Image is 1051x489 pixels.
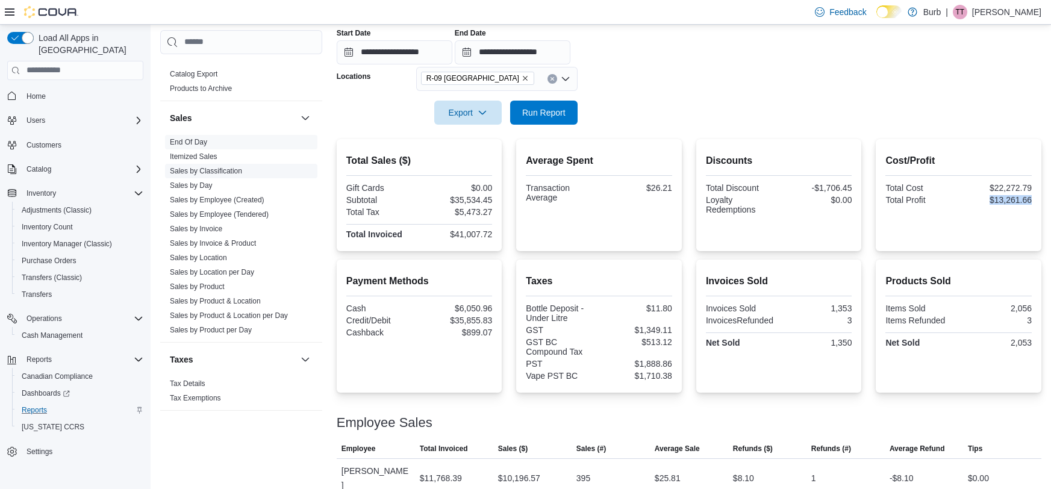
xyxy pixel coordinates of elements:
span: Cash Management [22,331,83,340]
span: Canadian Compliance [22,372,93,381]
div: $513.12 [602,337,672,347]
button: Products [298,43,313,57]
span: Sales by Location [170,253,227,263]
div: $0.00 [781,195,852,205]
button: Remove R-09 Tuscany Village from selection in this group [522,75,529,82]
span: Reports [22,352,143,367]
div: PST [526,359,596,369]
span: Catalog Export [170,69,217,79]
a: Home [22,89,51,104]
div: GST [526,325,596,335]
div: -$8.10 [890,471,914,485]
span: R-09 [GEOGRAPHIC_DATA] [426,72,519,84]
a: Sales by Employee (Tendered) [170,210,269,219]
span: Settings [27,447,52,456]
button: Settings [2,443,148,460]
span: Transfers (Classic) [22,273,82,282]
span: Operations [27,314,62,323]
div: $13,261.66 [961,195,1032,205]
span: Sales by Invoice [170,224,222,234]
a: Sales by Product [170,282,225,291]
span: Average Refund [890,444,945,453]
a: Dashboards [12,385,148,402]
div: $5,473.27 [422,207,492,217]
span: Refunds (#) [811,444,851,453]
span: Transfers [22,290,52,299]
label: End Date [455,28,486,38]
button: Reports [22,352,57,367]
label: Locations [337,72,371,81]
div: Total Profit [885,195,956,205]
span: Feedback [829,6,866,18]
input: Dark Mode [876,5,902,18]
span: Transfers [17,287,143,302]
p: [PERSON_NAME] [972,5,1041,19]
span: Transfers (Classic) [17,270,143,285]
div: -$1,706.45 [781,183,852,193]
a: [US_STATE] CCRS [17,420,89,434]
span: Adjustments (Classic) [17,203,143,217]
button: Operations [2,310,148,327]
h2: Invoices Sold [706,274,852,288]
div: Cash [346,304,417,313]
span: Sales ($) [498,444,528,453]
button: Clear input [547,74,557,84]
span: Sales by Location per Day [170,267,254,277]
div: 1,353 [781,304,852,313]
div: $11.80 [602,304,672,313]
span: Dashboards [22,388,70,398]
span: Sales by Employee (Created) [170,195,264,205]
span: Dark Mode [876,18,877,19]
div: $35,855.83 [422,316,492,325]
a: Itemized Sales [170,152,217,161]
span: Sales by Product [170,282,225,291]
p: | [946,5,948,19]
div: Total Discount [706,183,776,193]
span: [US_STATE] CCRS [22,422,84,432]
div: $0.00 [968,471,989,485]
button: Sales [170,112,296,124]
button: Catalog [2,161,148,178]
span: Sales by Product & Location [170,296,261,306]
span: Inventory [27,188,56,198]
div: Taxes [160,376,322,410]
h2: Payment Methods [346,274,493,288]
span: Load All Apps in [GEOGRAPHIC_DATA] [34,32,143,56]
h2: Products Sold [885,274,1032,288]
button: Reports [12,402,148,419]
a: Sales by Product per Day [170,326,252,334]
button: Inventory [22,186,61,201]
span: Customers [27,140,61,150]
input: Press the down key to open a popover containing a calendar. [455,40,570,64]
h2: Taxes [526,274,672,288]
button: Inventory [2,185,148,202]
a: Sales by Day [170,181,213,190]
span: Reports [27,355,52,364]
div: InvoicesRefunded [706,316,776,325]
div: Cashback [346,328,417,337]
span: Tax Exemptions [170,393,221,403]
a: End Of Day [170,138,207,146]
span: Dashboards [17,386,143,400]
div: 1 [811,471,816,485]
div: 2,053 [961,338,1032,347]
button: Export [434,101,502,125]
div: $22,272.79 [961,183,1032,193]
div: $10,196.57 [498,471,540,485]
span: Inventory Manager (Classic) [17,237,143,251]
span: Sales by Invoice & Product [170,238,256,248]
span: Home [22,89,143,104]
a: Tax Exemptions [170,394,221,402]
label: Start Date [337,28,371,38]
div: Tyler Trombley [953,5,967,19]
span: Tax Details [170,379,205,388]
span: Customers [22,137,143,152]
p: Burb [923,5,941,19]
span: Washington CCRS [17,420,143,434]
h2: Average Spent [526,154,672,168]
a: Products to Archive [170,84,232,93]
button: Operations [22,311,67,326]
div: Invoices Sold [706,304,776,313]
button: Run Report [510,101,578,125]
strong: Total Invoiced [346,229,402,239]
